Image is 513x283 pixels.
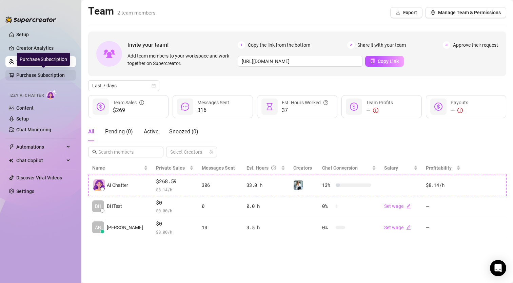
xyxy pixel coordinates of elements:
span: Messages Sent [197,100,229,105]
span: question-circle [271,164,276,172]
a: Content [16,105,34,111]
span: download [396,10,400,15]
span: Chat Copilot [16,155,64,166]
th: Name [88,161,152,175]
a: Setup [16,116,29,122]
button: Manage Team & Permissions [425,7,506,18]
span: Profitability [426,165,452,171]
td: — [422,217,465,238]
span: search [92,150,97,154]
div: 3.5 h [246,224,285,231]
span: Add team members to your workspace and work together on Supercreator. [127,52,235,67]
span: 37 [282,106,328,114]
a: Creator Analytics [16,43,71,53]
a: Settings [16,189,34,194]
div: 306 [202,181,238,189]
span: thunderbolt [9,144,14,150]
div: Est. Hours [246,164,279,172]
a: Chat Monitoring [16,127,51,132]
span: Automations [16,141,64,152]
span: dollar-circle [350,103,358,111]
div: 10 [202,224,238,231]
span: Name [92,164,142,172]
span: Manage Team & Permissions [438,10,501,15]
input: Search members [98,148,154,156]
span: Invite your team! [127,41,238,49]
span: hourglass [265,103,274,111]
button: Export [390,7,422,18]
span: calendar [152,84,156,88]
span: 1 [238,41,245,49]
span: Export [403,10,417,15]
a: Set wageedit [384,203,411,209]
div: Pending ( 0 ) [105,128,133,136]
span: edit [406,204,411,209]
h2: Team [88,5,156,18]
span: 2 team members [117,10,156,16]
span: exclamation-circle [457,108,463,113]
span: setting [431,10,435,15]
th: Creators [289,161,318,175]
span: $ 0.00 /h [156,207,194,214]
span: Approve their request [453,41,498,49]
span: Active [144,128,158,135]
div: Open Intercom Messenger [490,260,506,276]
span: Messages Sent [202,165,235,171]
span: team [209,150,213,154]
td: — [422,196,465,217]
div: Purchase Subscription [17,53,70,66]
span: Copy the link from the bottom [248,41,310,49]
span: $ 8.14 /h [156,186,194,193]
div: $8.14 /h [426,181,460,189]
span: 0 % [322,224,333,231]
a: Setup [16,32,29,37]
span: message [181,103,189,111]
div: All [88,128,94,136]
span: Payouts [451,100,468,105]
span: Salary [384,165,398,171]
span: question-circle [323,99,328,106]
span: Last 7 days [92,81,155,91]
a: Set wageedit [384,225,411,230]
div: Team Sales [113,99,144,106]
span: [PERSON_NAME] [107,224,143,231]
img: logo-BBDzfeDw.svg [5,16,56,23]
span: $268.59 [156,177,194,186]
button: Copy Link [365,56,404,67]
a: Team Analytics [16,59,50,64]
a: Purchase Subscription [16,70,71,81]
img: izzy-ai-chatter-avatar-DDCN_rTZ.svg [93,179,105,191]
div: 0 [202,202,238,210]
a: Discover Viral Videos [16,175,62,180]
img: Chat Copilot [9,158,13,163]
span: Team Profits [366,100,393,105]
span: $0 [156,220,194,228]
span: Private Sales [156,165,185,171]
img: Miss [294,180,303,190]
span: $269 [113,106,144,114]
div: Est. Hours Worked [282,99,328,106]
span: $ 0.00 /h [156,228,194,235]
span: 13 % [322,181,333,189]
div: 0.0 h [246,202,285,210]
span: info-circle [139,99,144,106]
span: dollar-circle [434,103,442,111]
div: — [451,106,468,114]
span: AI Chatter [107,181,128,189]
span: exclamation-circle [373,108,378,113]
span: dollar-circle [97,103,105,111]
span: BH [95,202,101,210]
span: 2 [347,41,355,49]
span: Chat Conversion [322,165,358,171]
span: BHTest [107,202,122,210]
span: AN [95,224,101,231]
div: 33.0 h [246,181,285,189]
div: — [366,106,393,114]
span: Izzy AI Chatter [9,92,44,99]
img: AI Chatter [46,90,57,100]
span: copy [370,59,375,63]
span: 316 [197,106,229,114]
span: edit [406,225,411,230]
span: Share it with your team [357,41,406,49]
span: Copy Link [378,59,399,64]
